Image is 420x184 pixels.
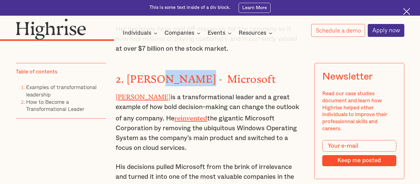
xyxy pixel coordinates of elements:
div: Table of contents [16,69,57,76]
div: Companies [164,29,202,37]
p: is a transformational leader and a great example of how bold decision-making can change the outlo... [116,91,304,153]
form: Modal Form [322,140,396,166]
div: Individuals [123,29,151,37]
div: Events [208,29,225,37]
a: reinvented [174,114,207,119]
a: Learn More [239,3,271,13]
div: Companies [164,29,194,37]
div: Read our case studies document and learn how Highrise helped other individuals to improve their p... [322,90,396,132]
a: Examples of transformational leadership [26,83,97,99]
img: Cross icon [403,8,410,15]
div: This is some text inside of a div block. [149,5,231,11]
div: Newsletter [322,71,373,83]
a: Apply now [368,24,404,37]
div: Resources [239,29,266,37]
img: Highrise logo [16,18,86,40]
strong: 2. [PERSON_NAME] - Microsoft [116,73,276,80]
div: Resources [239,29,274,37]
div: Individuals [123,29,159,37]
a: How to Become a Transformational Leader [26,98,85,113]
input: Keep me posted [322,155,396,166]
a: Schedule a demo [311,24,365,37]
div: Events [208,29,233,37]
input: Your e-mail [322,140,396,152]
a: [PERSON_NAME] [116,93,171,97]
